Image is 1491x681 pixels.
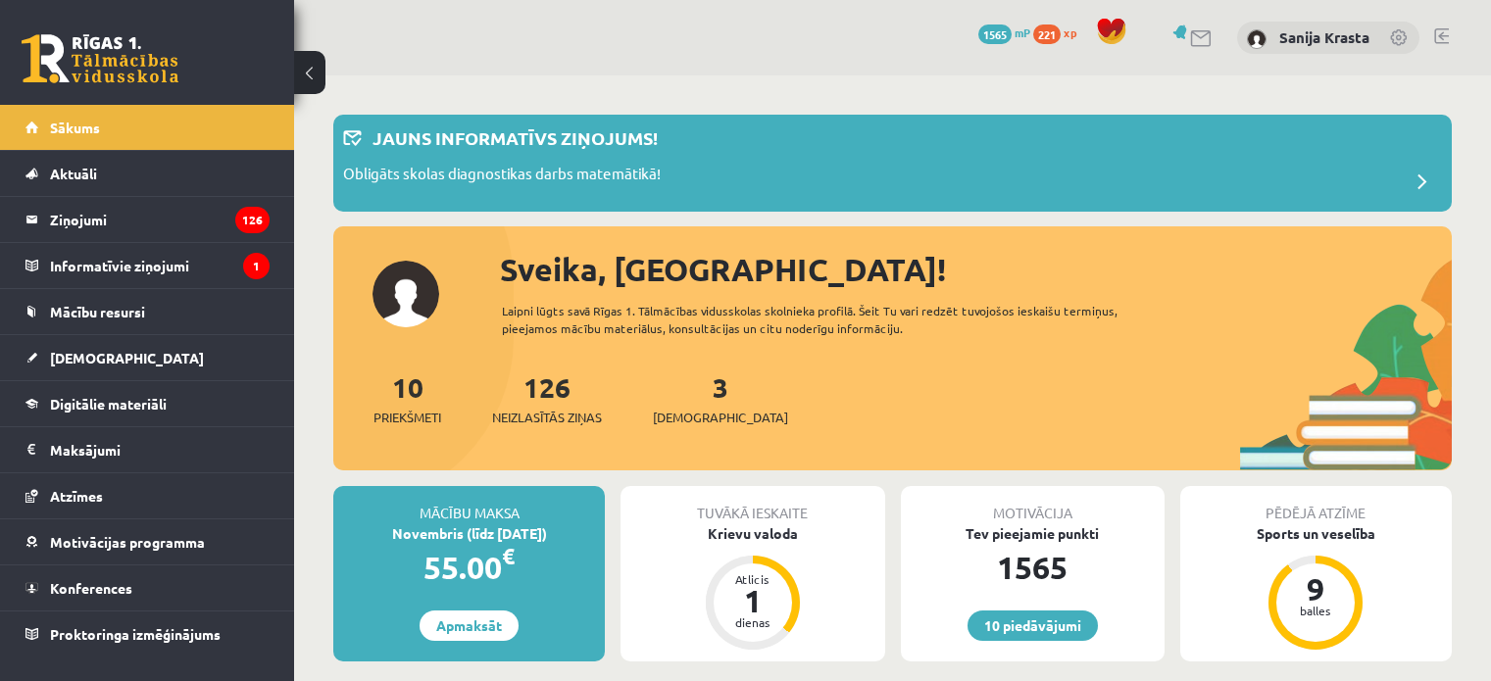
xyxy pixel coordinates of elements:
a: Informatīvie ziņojumi1 [25,243,270,288]
div: dienas [723,616,782,628]
span: Digitālie materiāli [50,395,167,413]
span: Sākums [50,119,100,136]
a: 126Neizlasītās ziņas [492,369,602,427]
span: mP [1015,24,1030,40]
a: Maksājumi [25,427,270,472]
p: Jauns informatīvs ziņojums! [373,124,658,151]
a: Apmaksāt [420,610,519,641]
div: Pēdējā atzīme [1180,486,1452,523]
span: Atzīmes [50,487,103,505]
span: Priekšmeti [373,408,441,427]
a: 10 piedāvājumi [968,610,1098,641]
div: 1 [723,585,782,616]
span: Proktoringa izmēģinājums [50,625,221,643]
a: 1565 mP [978,24,1030,40]
a: Proktoringa izmēģinājums [25,611,270,657]
a: Ziņojumi126 [25,197,270,242]
span: Neizlasītās ziņas [492,408,602,427]
a: Jauns informatīvs ziņojums! Obligāts skolas diagnostikas darbs matemātikā! [343,124,1442,202]
a: Sports un veselība 9 balles [1180,523,1452,653]
a: Krievu valoda Atlicis 1 dienas [621,523,884,653]
span: Konferences [50,579,132,597]
a: 221 xp [1033,24,1086,40]
span: [DEMOGRAPHIC_DATA] [653,408,788,427]
div: Sports un veselība [1180,523,1452,544]
div: Sveika, [GEOGRAPHIC_DATA]! [500,246,1452,293]
a: 10Priekšmeti [373,369,441,427]
p: Obligāts skolas diagnostikas darbs matemātikā! [343,163,661,190]
a: Sākums [25,105,270,150]
span: Aktuāli [50,165,97,182]
div: 55.00 [333,544,605,591]
div: 9 [1286,573,1345,605]
a: Mācību resursi [25,289,270,334]
div: Krievu valoda [621,523,884,544]
a: 3[DEMOGRAPHIC_DATA] [653,369,788,427]
a: Aktuāli [25,151,270,196]
div: 1565 [901,544,1165,591]
a: Sanija Krasta [1279,27,1369,47]
span: [DEMOGRAPHIC_DATA] [50,349,204,366]
legend: Ziņojumi [50,197,270,242]
div: balles [1286,605,1345,616]
div: Novembris (līdz [DATE]) [333,523,605,544]
a: Konferences [25,565,270,610]
a: Atzīmes [25,473,270,518]
div: Tuvākā ieskaite [621,486,884,523]
div: Atlicis [723,573,782,585]
a: Motivācijas programma [25,519,270,564]
div: Laipni lūgts savā Rīgas 1. Tālmācības vidusskolas skolnieka profilā. Šeit Tu vari redzēt tuvojošo... [502,302,1173,337]
span: xp [1064,24,1076,40]
a: Digitālie materiāli [25,381,270,426]
i: 1 [243,253,270,279]
a: [DEMOGRAPHIC_DATA] [25,335,270,380]
legend: Maksājumi [50,427,270,472]
span: 1565 [978,24,1012,44]
i: 126 [235,207,270,233]
span: Mācību resursi [50,303,145,320]
div: Mācību maksa [333,486,605,523]
a: Rīgas 1. Tālmācības vidusskola [22,34,178,83]
div: Motivācija [901,486,1165,523]
span: 221 [1033,24,1061,44]
span: Motivācijas programma [50,533,205,551]
legend: Informatīvie ziņojumi [50,243,270,288]
span: € [502,542,515,570]
div: Tev pieejamie punkti [901,523,1165,544]
img: Sanija Krasta [1247,29,1267,49]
